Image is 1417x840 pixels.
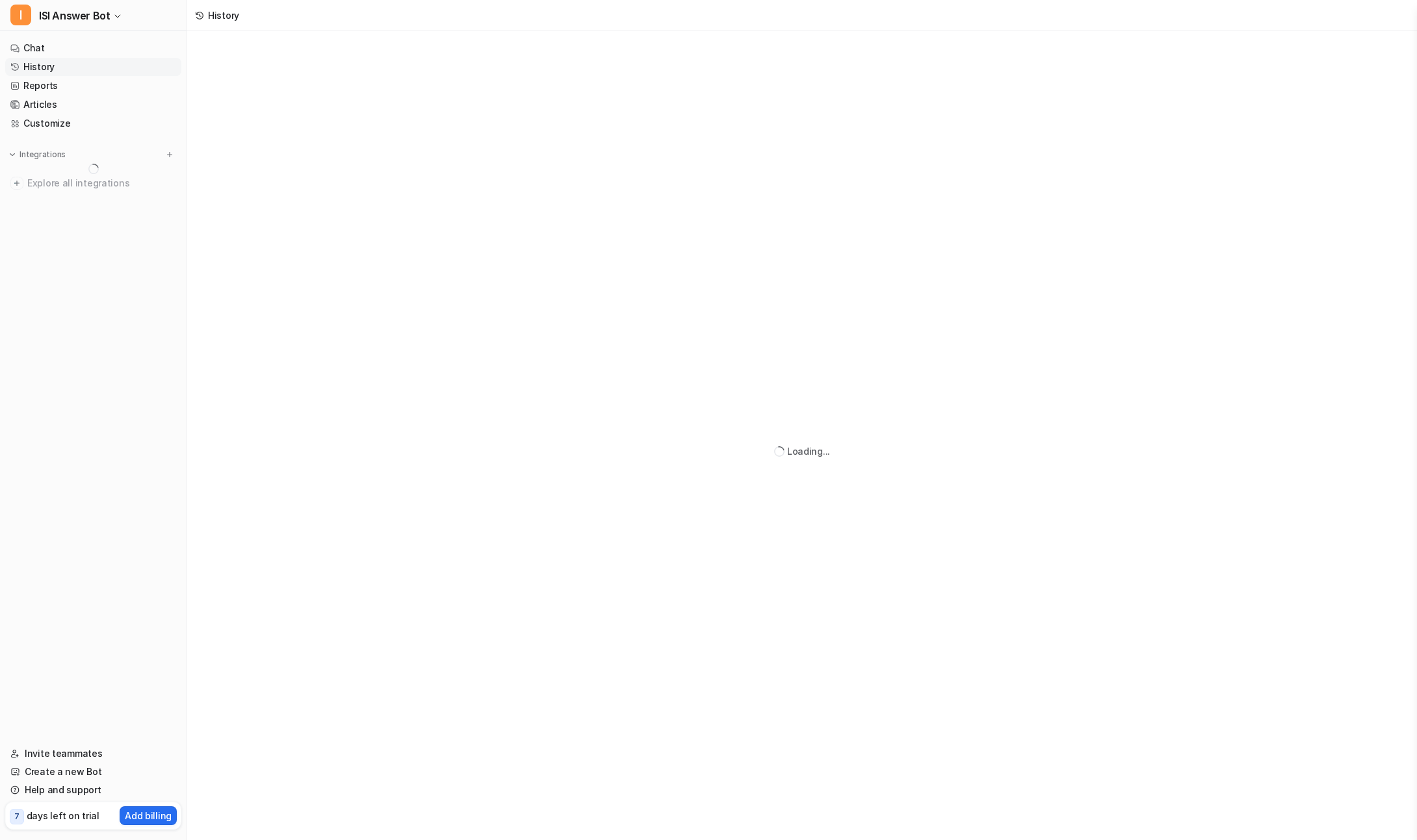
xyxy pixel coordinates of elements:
[5,58,181,76] a: History
[208,8,239,22] div: History
[5,781,181,799] a: Help and support
[5,77,181,95] a: Reports
[5,745,181,763] a: Invite teammates
[19,149,66,160] p: Integrations
[125,809,172,822] p: Add billing
[27,809,99,822] p: days left on trial
[39,6,110,25] span: ISI Answer Bot
[787,444,830,458] div: Loading...
[5,114,181,133] a: Customize
[5,39,181,57] a: Chat
[5,174,181,192] a: Explore all integrations
[5,148,70,161] button: Integrations
[10,5,31,25] span: I
[14,811,19,822] p: 7
[10,177,23,190] img: explore all integrations
[5,95,181,114] a: Articles
[165,150,174,159] img: menu_add.svg
[8,150,17,159] img: expand menu
[120,806,177,825] button: Add billing
[5,763,181,781] a: Create a new Bot
[27,173,176,194] span: Explore all integrations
